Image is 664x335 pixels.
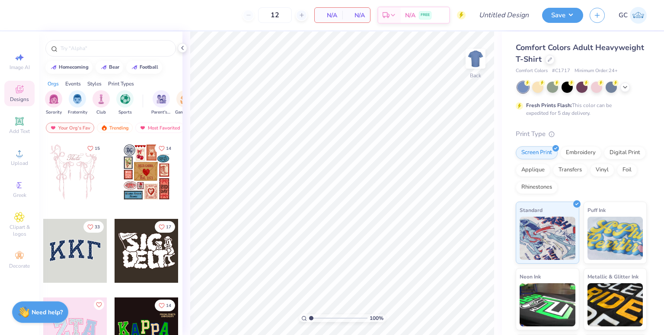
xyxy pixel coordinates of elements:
[516,67,548,75] span: Comfort Colors
[151,109,171,116] span: Parent's Weekend
[587,217,643,260] img: Puff Ink
[520,217,575,260] img: Standard
[65,80,81,88] div: Events
[118,109,132,116] span: Sports
[87,80,102,88] div: Styles
[45,90,62,116] button: filter button
[50,65,57,70] img: trend_line.gif
[472,6,536,24] input: Untitled Design
[348,11,365,20] span: N/A
[575,67,618,75] span: Minimum Order: 24 +
[68,90,87,116] button: filter button
[175,90,195,116] div: filter for Game Day
[619,10,628,20] span: GC
[526,102,572,109] strong: Fresh Prints Flash:
[96,94,106,104] img: Club Image
[126,61,162,74] button: football
[258,7,292,23] input: – –
[96,109,106,116] span: Club
[166,303,171,308] span: 14
[93,90,110,116] div: filter for Club
[405,11,415,20] span: N/A
[175,109,195,116] span: Game Day
[10,64,30,71] span: Image AI
[520,272,541,281] span: Neon Ink
[135,123,184,133] div: Most Favorited
[520,205,543,215] span: Standard
[175,90,195,116] button: filter button
[108,80,134,88] div: Print Types
[120,94,130,104] img: Sports Image
[95,225,100,229] span: 33
[467,50,484,67] img: Back
[50,125,57,131] img: most_fav.gif
[155,300,175,311] button: Like
[83,221,104,233] button: Like
[9,128,30,135] span: Add Text
[45,90,62,116] div: filter for Sorority
[155,142,175,154] button: Like
[151,90,171,116] div: filter for Parent's Weekend
[590,164,614,177] div: Vinyl
[587,272,638,281] span: Metallic & Glitter Ink
[552,67,570,75] span: # C1717
[9,262,30,269] span: Decorate
[587,283,643,326] img: Metallic & Glitter Ink
[630,7,647,24] img: Gram Craven
[140,65,158,70] div: football
[101,125,108,131] img: trending.gif
[100,65,107,70] img: trend_line.gif
[151,90,171,116] button: filter button
[49,94,59,104] img: Sorority Image
[617,164,637,177] div: Foil
[131,65,138,70] img: trend_line.gif
[60,44,170,53] input: Try "Alpha"
[542,8,583,23] button: Save
[516,181,558,194] div: Rhinestones
[4,224,35,237] span: Clipart & logos
[95,146,100,151] span: 15
[516,146,558,159] div: Screen Print
[109,65,119,70] div: bear
[94,300,104,310] button: Like
[553,164,587,177] div: Transfers
[180,94,190,104] img: Game Day Image
[96,61,123,74] button: bear
[516,129,647,139] div: Print Type
[93,90,110,116] button: filter button
[10,96,29,103] span: Designs
[68,90,87,116] div: filter for Fraternity
[11,160,28,167] span: Upload
[320,11,337,20] span: N/A
[470,72,481,79] div: Back
[587,205,606,215] span: Puff Ink
[73,94,82,104] img: Fraternity Image
[59,65,89,70] div: homecoming
[421,12,430,18] span: FREE
[116,90,134,116] button: filter button
[32,308,63,316] strong: Need help?
[45,61,93,74] button: homecoming
[560,146,601,159] div: Embroidery
[139,125,146,131] img: most_fav.gif
[83,142,104,154] button: Like
[166,146,171,151] span: 14
[604,146,646,159] div: Digital Print
[516,42,644,64] span: Comfort Colors Adult Heavyweight T-Shirt
[619,7,647,24] a: GC
[516,164,550,177] div: Applique
[13,192,26,199] span: Greek
[116,90,134,116] div: filter for Sports
[155,221,175,233] button: Like
[166,225,171,229] span: 17
[97,123,133,133] div: Trending
[68,109,87,116] span: Fraternity
[370,314,383,322] span: 100 %
[46,109,62,116] span: Sorority
[48,80,59,88] div: Orgs
[520,283,575,326] img: Neon Ink
[46,123,94,133] div: Your Org's Fav
[156,94,166,104] img: Parent's Weekend Image
[526,101,632,117] div: This color can be expedited for 5 day delivery.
